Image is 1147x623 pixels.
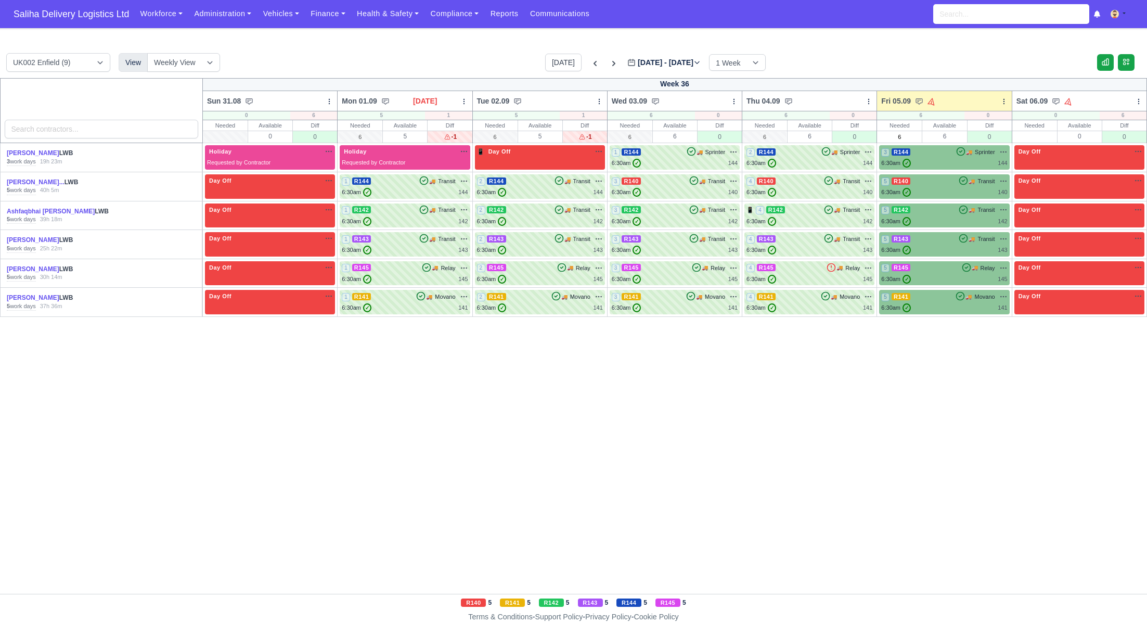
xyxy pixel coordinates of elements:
[564,177,571,185] span: 🚚
[1016,235,1043,242] span: Day Off
[698,131,742,143] div: 0
[746,264,755,272] span: 4
[981,264,995,273] span: Relay
[477,264,485,272] span: 2
[653,131,697,142] div: 6
[969,177,975,185] span: 🚚
[363,246,371,255] span: ✓
[363,217,371,226] span: ✓
[576,264,590,273] span: Relay
[441,264,455,273] span: Relay
[1058,120,1102,131] div: Available
[702,264,708,272] span: 🚚
[563,120,607,131] div: Diff
[458,246,468,255] div: 143
[834,235,840,243] span: 🚚
[612,264,620,272] span: 3
[524,4,596,24] a: Communications
[40,273,62,282] div: 30h 14m
[903,246,911,255] span: ✓
[1102,131,1146,143] div: 0
[832,120,877,131] div: Diff
[207,159,270,166] span: Requested by Contractor
[622,177,641,185] span: R140
[998,188,1007,197] div: 140
[7,245,10,251] strong: 5
[342,235,350,244] span: 1
[573,235,590,244] span: Transit
[903,188,911,197] span: ✓
[487,206,506,213] span: R142
[585,613,632,621] a: Privacy Policy
[612,275,641,284] div: 6:30am
[612,217,641,226] div: 6:30am
[633,246,641,255] span: ✓
[593,275,602,284] div: 145
[40,245,62,253] div: 25h 22m
[518,131,562,142] div: 5
[705,148,726,157] span: Sprinter
[257,4,305,24] a: Vehicles
[1016,264,1043,271] span: Day Off
[473,120,518,131] div: Needed
[458,188,468,197] div: 144
[1016,206,1043,213] span: Day Off
[487,293,506,300] span: R141
[342,275,371,284] div: 6:30am
[757,235,776,243] span: R143
[7,265,115,274] div: LWB
[699,235,705,243] span: 🚚
[933,4,1089,24] input: Search...
[612,246,641,255] div: 6:30am
[40,158,62,166] div: 19h 23m
[698,120,742,131] div: Diff
[413,96,437,106] span: [DATE]
[977,177,995,186] span: Transit
[363,275,371,284] span: ✓
[881,159,911,168] div: 6:30am
[696,293,702,301] span: 🚚
[695,111,742,120] div: 0
[968,120,1012,131] div: Diff
[40,215,62,224] div: 39h 18m
[567,264,573,272] span: 🚚
[834,177,840,185] span: 🚚
[1016,96,1048,106] span: Sat 06.09
[7,186,36,195] div: work days
[834,206,840,214] span: 🚚
[498,217,506,226] span: ✓
[468,613,532,621] a: Terms & Conditions
[830,111,877,120] div: 0
[843,235,860,244] span: Transit
[728,275,738,284] div: 145
[305,4,351,24] a: Finance
[768,159,776,168] span: ✓
[964,111,1011,120] div: 0
[202,78,1146,91] div: Week 36
[622,148,641,156] span: R144
[188,4,257,24] a: Administration
[7,294,59,301] a: [PERSON_NAME]
[207,148,234,155] span: Holiday
[845,264,860,273] span: Relay
[498,246,506,255] span: ✓
[711,264,725,273] span: Relay
[7,216,10,222] strong: 5
[708,235,725,244] span: Transit
[831,293,837,301] span: 🚚
[573,177,590,186] span: Transit
[7,208,95,215] a: Ashfaqbhai [PERSON_NAME]
[612,148,620,157] span: 1
[545,54,582,71] button: [DATE]
[998,159,1007,168] div: 144
[881,217,911,226] div: 6:30am
[746,159,776,168] div: 6:30am
[746,207,754,213] span: 📱
[742,120,787,131] div: Needed
[903,275,911,284] span: ✓
[977,235,995,244] span: Transit
[487,177,506,185] span: R144
[290,111,337,120] div: 6
[746,148,755,157] span: 2
[203,111,290,120] div: 0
